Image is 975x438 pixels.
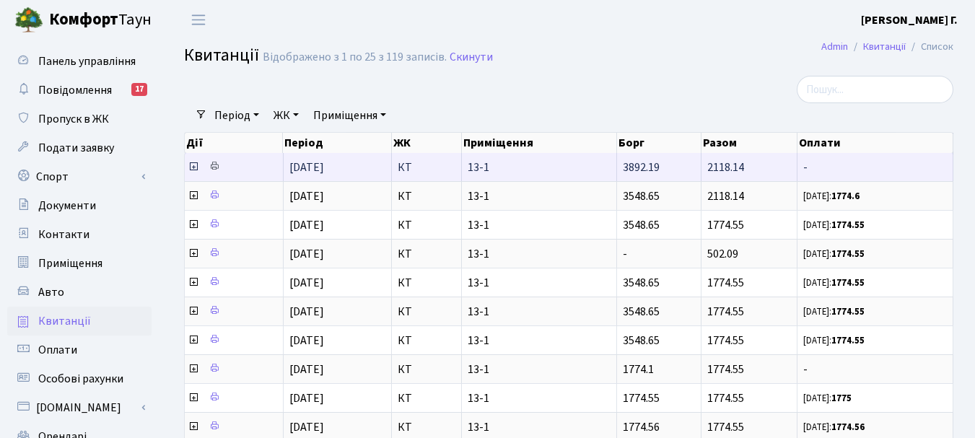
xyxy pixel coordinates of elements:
[398,248,455,260] span: КТ
[49,8,118,31] b: Комфорт
[623,304,660,320] span: 3548.65
[289,246,324,262] span: [DATE]
[398,277,455,289] span: КТ
[38,111,109,127] span: Пропуск в ЖК
[38,198,96,214] span: Документи
[831,219,865,232] b: 1774.55
[797,133,953,153] th: Оплати
[7,278,152,307] a: Авто
[38,371,123,387] span: Особові рахунки
[209,103,265,128] a: Період
[289,275,324,291] span: [DATE]
[803,421,865,434] small: [DATE]:
[468,306,611,317] span: 13-1
[623,159,660,175] span: 3892.19
[831,334,865,347] b: 1774.55
[7,47,152,76] a: Панель управління
[38,140,114,156] span: Подати заявку
[468,190,611,202] span: 13-1
[831,421,865,434] b: 1774.56
[831,190,860,203] b: 1774.6
[861,12,958,28] b: [PERSON_NAME] Г.
[398,421,455,433] span: КТ
[7,191,152,220] a: Документи
[49,8,152,32] span: Таун
[392,133,462,153] th: ЖК
[831,392,852,405] b: 1775
[831,248,865,260] b: 1774.55
[623,333,660,349] span: 3548.65
[707,333,744,349] span: 1774.55
[289,217,324,233] span: [DATE]
[468,162,611,173] span: 13-1
[623,390,660,406] span: 1774.55
[797,76,953,103] input: Пошук...
[707,246,738,262] span: 502.09
[701,133,797,153] th: Разом
[7,307,152,336] a: Квитанції
[268,103,305,128] a: ЖК
[803,334,865,347] small: [DATE]:
[623,362,654,377] span: 1774.1
[831,276,865,289] b: 1774.55
[38,284,64,300] span: Авто
[398,335,455,346] span: КТ
[289,304,324,320] span: [DATE]
[803,219,865,232] small: [DATE]:
[289,362,324,377] span: [DATE]
[289,390,324,406] span: [DATE]
[7,105,152,133] a: Пропуск в ЖК
[289,333,324,349] span: [DATE]
[468,335,611,346] span: 13-1
[7,336,152,364] a: Оплати
[462,133,617,153] th: Приміщення
[263,51,447,64] div: Відображено з 1 по 25 з 119 записів.
[398,306,455,317] span: КТ
[707,304,744,320] span: 1774.55
[398,190,455,202] span: КТ
[623,188,660,204] span: 3548.65
[131,83,147,96] div: 17
[821,39,848,54] a: Admin
[185,133,283,153] th: Дії
[398,162,455,173] span: КТ
[180,8,217,32] button: Переключити навігацію
[707,390,744,406] span: 1774.55
[398,219,455,231] span: КТ
[307,103,392,128] a: Приміщення
[398,364,455,375] span: КТ
[863,39,906,54] a: Квитанції
[623,419,660,435] span: 1774.56
[398,393,455,404] span: КТ
[289,419,324,435] span: [DATE]
[803,392,852,405] small: [DATE]:
[803,248,865,260] small: [DATE]:
[617,133,701,153] th: Борг
[707,362,744,377] span: 1774.55
[906,39,953,55] li: Список
[707,217,744,233] span: 1774.55
[803,305,865,318] small: [DATE]:
[38,82,112,98] span: Повідомлення
[38,227,89,242] span: Контакти
[38,342,77,358] span: Оплати
[7,249,152,278] a: Приміщення
[707,275,744,291] span: 1774.55
[468,277,611,289] span: 13-1
[803,190,860,203] small: [DATE]:
[289,188,324,204] span: [DATE]
[184,43,259,68] span: Квитанції
[7,220,152,249] a: Контакти
[707,159,744,175] span: 2118.14
[7,393,152,422] a: [DOMAIN_NAME]
[468,364,611,375] span: 13-1
[468,393,611,404] span: 13-1
[450,51,493,64] a: Скинути
[38,313,91,329] span: Квитанції
[803,276,865,289] small: [DATE]:
[623,246,627,262] span: -
[289,159,324,175] span: [DATE]
[14,6,43,35] img: logo.png
[623,217,660,233] span: 3548.65
[7,162,152,191] a: Спорт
